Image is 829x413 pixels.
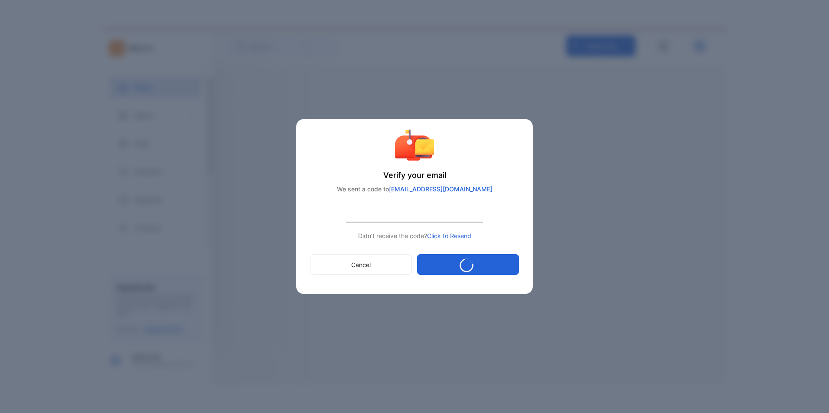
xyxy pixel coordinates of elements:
[310,169,519,181] p: Verify your email
[395,129,434,161] img: verify account
[310,254,412,275] button: Cancel
[389,185,493,193] span: [EMAIL_ADDRESS][DOMAIN_NAME]
[310,231,519,240] p: Didn’t receive the code?
[427,232,471,239] span: Click to Resend
[310,184,519,194] p: We sent a code to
